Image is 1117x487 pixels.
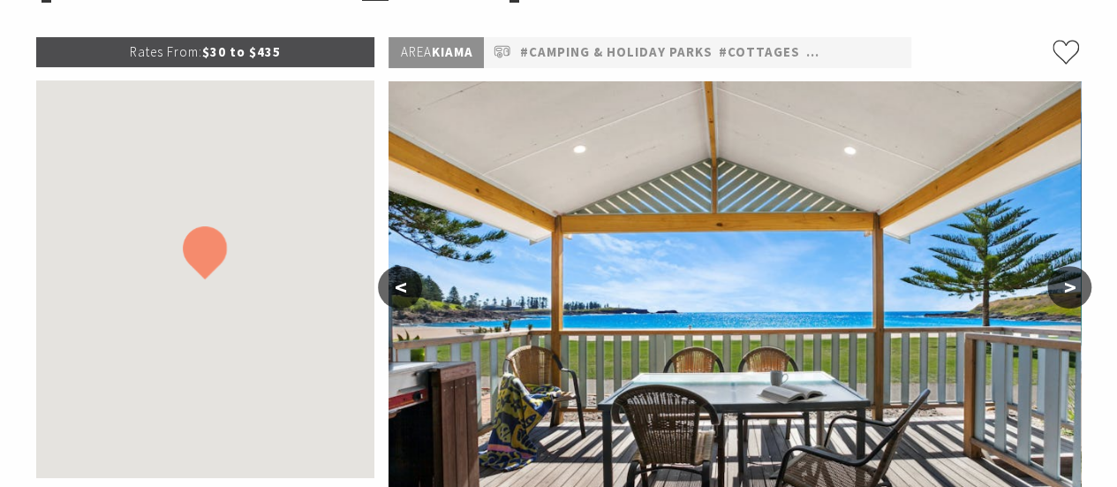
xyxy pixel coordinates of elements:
a: #Camping & Holiday Parks [519,42,712,64]
a: #Pet Friendly [805,42,908,64]
a: #Cottages [718,42,799,64]
button: > [1047,266,1091,308]
span: Rates From: [130,43,202,60]
p: $30 to $435 [36,37,375,67]
span: Area [400,43,431,60]
button: < [378,266,422,308]
p: Kiama [389,37,484,68]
